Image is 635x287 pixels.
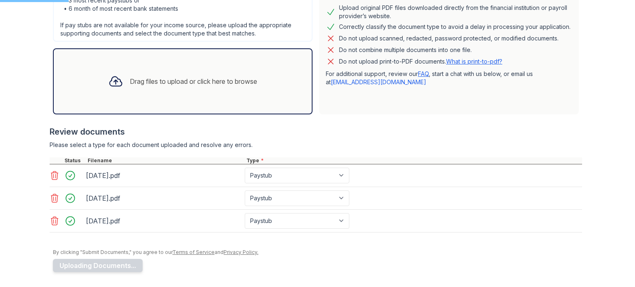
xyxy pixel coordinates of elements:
p: Do not upload print-to-PDF documents. [339,57,502,66]
a: Terms of Service [172,249,215,255]
div: [DATE].pdf [86,214,241,228]
button: Uploading Documents... [53,259,143,272]
a: [EMAIL_ADDRESS][DOMAIN_NAME] [331,78,426,85]
a: FAQ [418,70,429,77]
div: Please select a type for each document uploaded and resolve any errors. [50,141,582,149]
div: Do not upload scanned, redacted, password protected, or modified documents. [339,33,559,43]
div: Correctly classify the document type to avoid a delay in processing your application. [339,22,571,32]
div: Upload original PDF files downloaded directly from the financial institution or payroll provider’... [339,4,572,20]
a: Privacy Policy. [224,249,258,255]
div: Filename [86,157,245,164]
div: Review documents [50,126,582,138]
div: [DATE].pdf [86,169,241,182]
div: Type [245,157,582,164]
div: [DATE].pdf [86,192,241,205]
div: Drag files to upload or click here to browse [130,76,257,86]
p: For additional support, review our , start a chat with us below, or email us at [326,70,572,86]
div: By clicking "Submit Documents," you agree to our and [53,249,582,256]
div: Do not combine multiple documents into one file. [339,45,472,55]
a: What is print-to-pdf? [446,58,502,65]
div: Status [63,157,86,164]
